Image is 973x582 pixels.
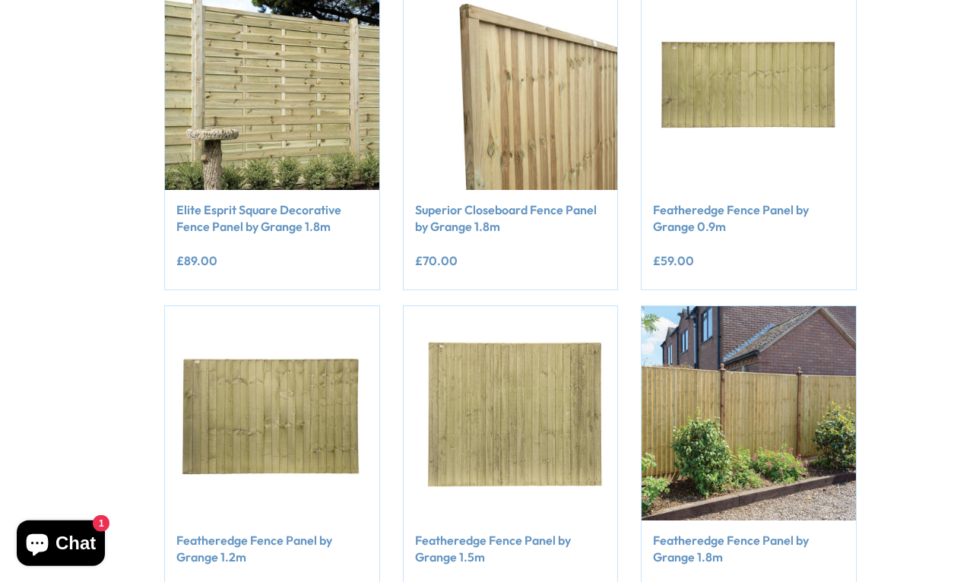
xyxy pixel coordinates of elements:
ins: £70.00 [415,255,458,267]
a: Superior Closeboard Fence Panel by Grange 1.8m [415,201,607,236]
a: Featheredge Fence Panel by Grange 1.8m [653,532,845,566]
ins: £89.00 [176,255,217,267]
img: Featheredge Fence Panel by Grange 1.5m - Best Shed [404,306,618,520]
img: Featheredge Fence Panel by Grange 1.8m - Best Shed [642,306,856,520]
a: Elite Esprit Square Decorative Fence Panel by Grange 1.8m [176,201,368,236]
a: Featheredge Fence Panel by Grange 0.9m [653,201,845,236]
img: Featheredge Fence Panel by Grange 1.2m - Best Shed [165,306,379,520]
inbox-online-store-chat: Shopify online store chat [12,520,109,570]
a: Featheredge Fence Panel by Grange 1.2m [176,532,368,566]
a: Featheredge Fence Panel by Grange 1.5m [415,532,607,566]
ins: £59.00 [653,255,694,267]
